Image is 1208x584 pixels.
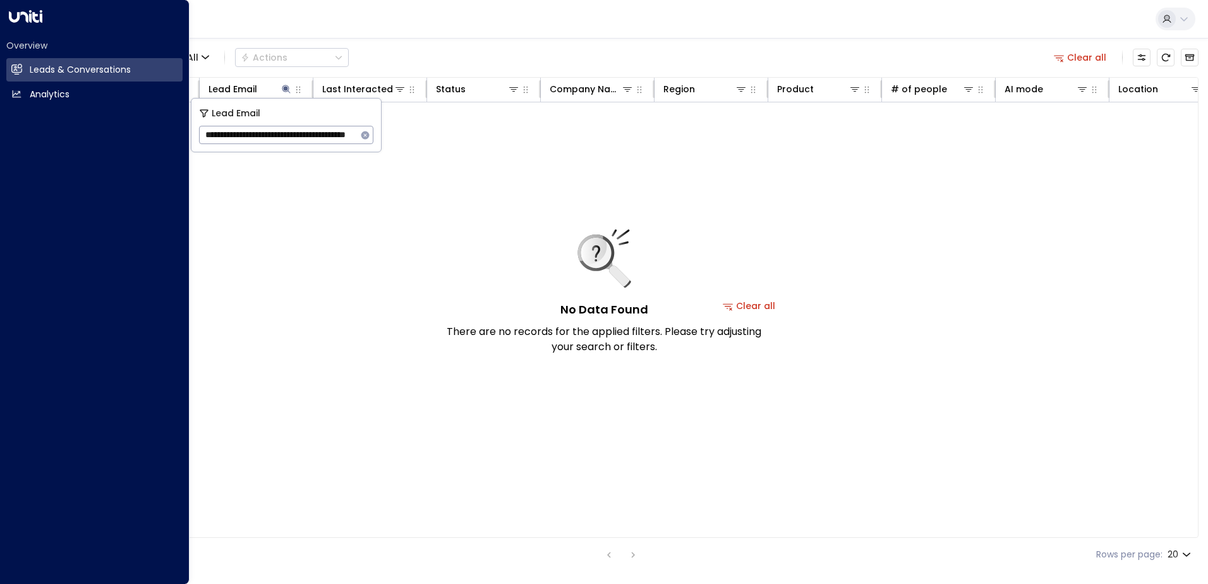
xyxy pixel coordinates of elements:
div: Location [1118,82,1202,97]
div: Actions [241,52,287,63]
div: Company Name [550,82,621,97]
label: Rows per page: [1096,548,1163,561]
div: Button group with a nested menu [235,48,349,67]
h2: Analytics [30,88,69,101]
div: Lead Email [208,82,257,97]
div: Last Interacted [322,82,406,97]
div: # of people [891,82,947,97]
nav: pagination navigation [601,547,641,563]
div: Last Interacted [322,82,393,97]
button: Customize [1133,49,1151,66]
div: 20 [1168,545,1193,564]
button: Archived Leads [1181,49,1199,66]
div: Region [663,82,695,97]
h2: Overview [6,39,183,52]
h5: No Data Found [560,301,648,318]
p: There are no records for the applied filters. Please try adjusting your search or filters. [446,324,762,355]
div: Region [663,82,747,97]
div: Location [1118,82,1158,97]
div: Status [436,82,520,97]
a: Analytics [6,83,183,106]
div: Product [777,82,814,97]
div: Product [777,82,861,97]
span: Lead Email [212,106,260,121]
button: Clear all [1049,49,1112,66]
a: Leads & Conversations [6,58,183,82]
div: Status [436,82,466,97]
div: Company Name [550,82,634,97]
h2: Leads & Conversations [30,63,131,76]
div: AI mode [1005,82,1043,97]
span: Refresh [1157,49,1175,66]
button: Actions [235,48,349,67]
span: All [187,52,198,63]
div: Lead Email [208,82,293,97]
div: # of people [891,82,975,97]
div: AI mode [1005,82,1089,97]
